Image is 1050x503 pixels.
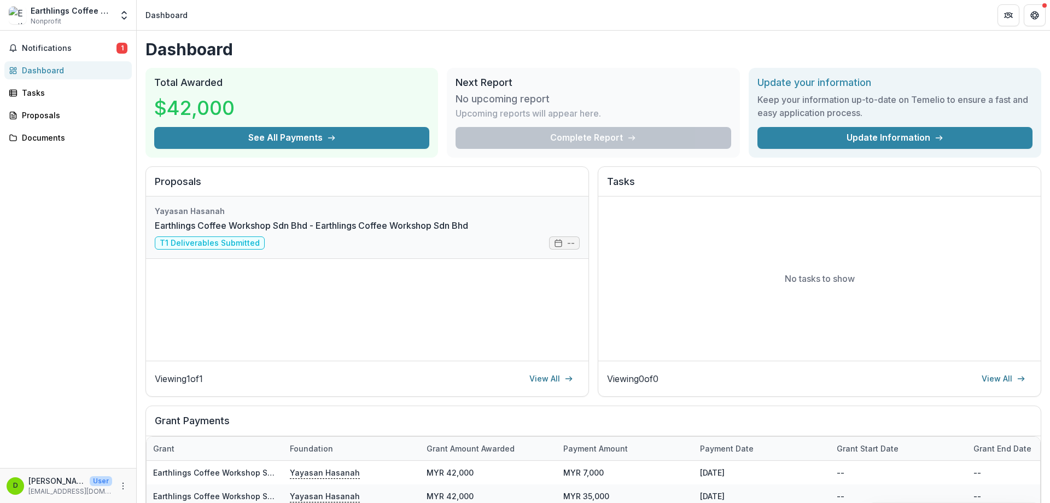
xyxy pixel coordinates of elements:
span: Notifications [22,44,116,53]
a: View All [523,370,580,388]
h2: Next Report [456,77,731,89]
span: Nonprofit [31,16,61,26]
div: Grant start date [830,437,967,460]
div: Dashboard [22,65,123,76]
button: Get Help [1024,4,1046,26]
button: Open entity switcher [116,4,132,26]
button: Notifications1 [4,39,132,57]
h3: $42,000 [154,93,236,123]
p: [PERSON_NAME] [28,475,85,487]
a: View All [975,370,1032,388]
p: User [90,476,112,486]
div: -- [830,461,967,484]
div: Grant end date [967,443,1038,454]
div: Documents [22,132,123,143]
p: Yayasan Hasanah [290,466,360,478]
p: Viewing 1 of 1 [155,372,203,385]
img: Earthlings Coffee Workshop Sdn Bhd [9,7,26,24]
span: 1 [116,43,127,54]
button: Partners [997,4,1019,26]
div: Tasks [22,87,123,99]
div: Grant [147,437,283,460]
div: Grant start date [830,443,905,454]
div: Grant amount awarded [420,437,557,460]
button: See All Payments [154,127,429,149]
div: Payment Amount [557,437,693,460]
h2: Grant Payments [155,415,1032,436]
a: Dashboard [4,61,132,79]
div: Earthlings Coffee Workshop Sdn Bhd [31,5,112,16]
h3: No upcoming report [456,93,550,105]
div: Foundation [283,443,340,454]
div: Proposals [22,109,123,121]
a: Earthlings Coffee Workshop Sdn Bhd - Earthlings Coffee Workshop Sdn Bhd [155,219,468,232]
div: [DATE] [693,461,830,484]
h2: Total Awarded [154,77,429,89]
a: Earthlings Coffee Workshop Sdn Bhd - Earthlings Coffee Workshop Sdn Bhd [153,468,444,477]
div: Payment Amount [557,443,634,454]
div: MYR 42,000 [420,461,557,484]
h1: Dashboard [145,39,1041,59]
a: Documents [4,129,132,147]
a: Earthlings Coffee Workshop Sdn Bhd - Earthlings Coffee Workshop Sdn Bhd [153,492,444,501]
a: Proposals [4,106,132,124]
h2: Proposals [155,176,580,196]
a: Update Information [757,127,1032,149]
p: Yayasan Hasanah [290,490,360,502]
p: Viewing 0 of 0 [607,372,658,385]
div: Darrelle [13,482,18,489]
div: MYR 7,000 [557,461,693,484]
nav: breadcrumb [141,7,192,23]
div: Payment date [693,443,760,454]
a: Tasks [4,84,132,102]
div: Payment date [693,437,830,460]
div: Grant amount awarded [420,443,521,454]
p: [EMAIL_ADDRESS][DOMAIN_NAME] [28,487,112,496]
div: Foundation [283,437,420,460]
h2: Update your information [757,77,1032,89]
button: More [116,479,130,493]
h2: Tasks [607,176,1032,196]
p: Upcoming reports will appear here. [456,107,601,120]
div: Grant [147,443,181,454]
p: No tasks to show [785,272,855,285]
h3: Keep your information up-to-date on Temelio to ensure a fast and easy application process. [757,93,1032,119]
div: Dashboard [145,9,188,21]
